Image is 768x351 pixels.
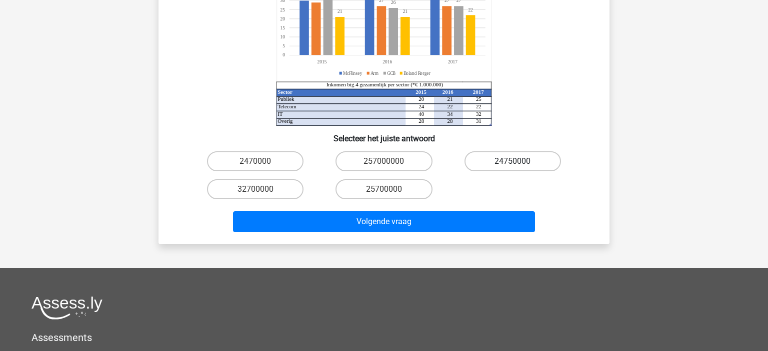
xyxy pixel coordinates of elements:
tspan: 32 [476,111,481,117]
tspan: 2017 [473,89,484,95]
tspan: McFlinsey [343,70,362,76]
tspan: Telecom [277,103,296,109]
tspan: 0 [282,52,285,58]
tspan: 5 [282,43,285,49]
tspan: 15 [280,25,285,31]
tspan: Sector [277,89,292,95]
img: Assessly logo [31,296,102,320]
tspan: 201520162017 [317,59,457,65]
tspan: 28 [447,118,453,124]
tspan: 28 [418,118,424,124]
tspan: 20 [418,96,424,102]
tspan: 34 [447,111,453,117]
label: 32700000 [207,179,303,199]
tspan: Overig [277,118,293,124]
label: 25700000 [335,179,432,199]
label: 257000000 [335,151,432,171]
tspan: 40 [418,111,424,117]
h6: Selecteer het juiste antwoord [174,126,593,143]
h5: Assessments [31,332,736,344]
tspan: 25 [476,96,481,102]
tspan: 22 [476,103,481,109]
tspan: 31 [476,118,481,124]
tspan: GCB [387,70,396,76]
tspan: 2016 [442,89,453,95]
tspan: Inkomen big 4 gezamenlijk per sector (*€ 1.000.000) [326,81,443,88]
tspan: 10 [280,34,285,40]
tspan: Publiek [277,96,294,102]
tspan: 21 [447,96,453,102]
label: 2470000 [207,151,303,171]
tspan: 24 [418,103,424,109]
tspan: 20 [280,15,285,21]
label: 24750000 [464,151,561,171]
tspan: IT [277,111,283,117]
tspan: 22 [447,103,453,109]
tspan: 2121 [337,8,407,14]
tspan: 25 [280,6,285,12]
tspan: Boland Rerger [403,70,431,76]
tspan: 2015 [415,89,426,95]
tspan: Arm [370,70,378,76]
button: Volgende vraag [233,211,535,232]
tspan: 22 [468,6,472,12]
